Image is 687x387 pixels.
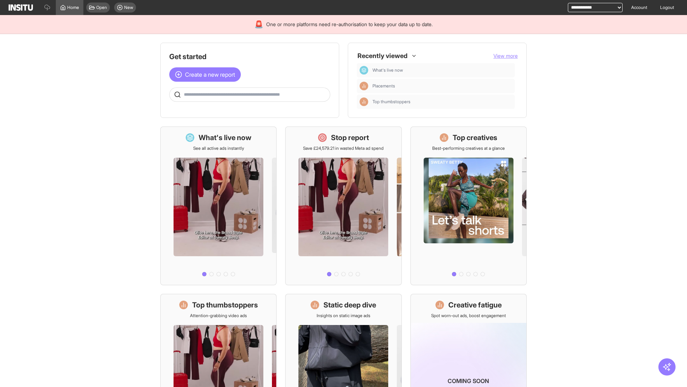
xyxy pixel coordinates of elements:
[372,83,395,89] span: Placements
[96,5,107,10] span: Open
[372,67,512,73] span: What's live now
[124,5,133,10] span: New
[372,99,512,105] span: Top thumbstoppers
[285,126,401,285] a: Stop reportSave £24,579.21 in wasted Meta ad spend
[192,300,258,310] h1: Top thumbstoppers
[67,5,79,10] span: Home
[193,145,244,151] p: See all active ads instantly
[317,313,370,319] p: Insights on static image ads
[360,82,368,90] div: Insights
[266,21,433,28] span: One or more platforms need re-authorisation to keep your data up to date.
[9,4,33,11] img: Logo
[160,126,277,285] a: What's live nowSee all active ads instantly
[493,53,518,59] span: View more
[372,67,403,73] span: What's live now
[360,66,368,75] div: Dashboard
[410,126,527,285] a: Top creativesBest-performing creatives at a glance
[199,133,252,143] h1: What's live now
[169,67,241,82] button: Create a new report
[185,70,235,79] span: Create a new report
[303,145,384,151] p: Save £24,579.21 in wasted Meta ad spend
[432,145,505,151] p: Best-performing creatives at a glance
[254,19,263,29] div: 🚨
[493,52,518,59] button: View more
[331,133,369,143] h1: Stop report
[190,313,247,319] p: Attention-grabbing video ads
[372,99,410,105] span: Top thumbstoppers
[372,83,512,89] span: Placements
[453,133,497,143] h1: Top creatives
[169,52,330,62] h1: Get started
[360,97,368,106] div: Insights
[323,300,376,310] h1: Static deep dive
